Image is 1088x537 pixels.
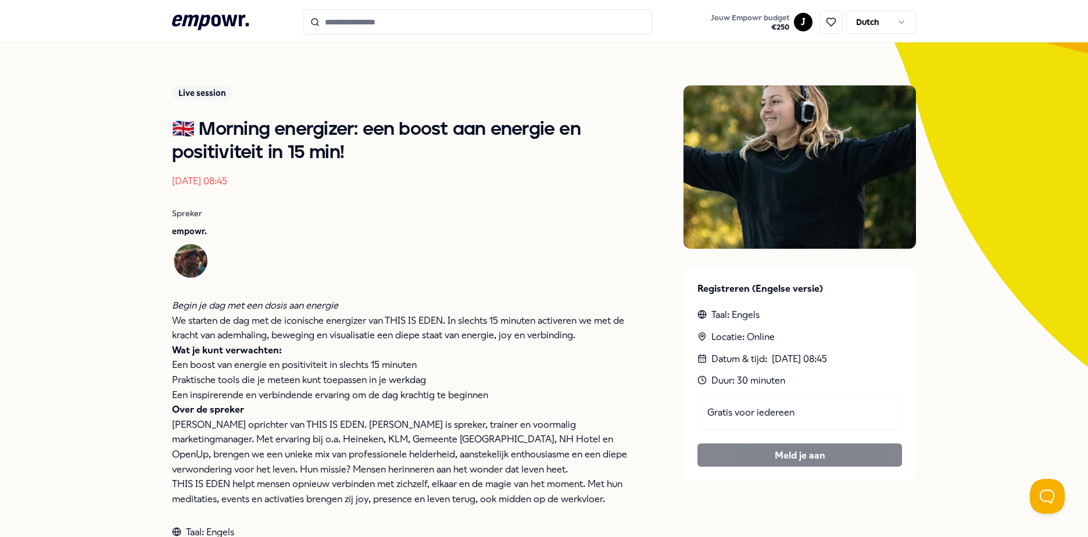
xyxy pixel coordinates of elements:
[172,176,227,187] time: [DATE] 08:45
[172,477,637,506] p: THIS IS EDEN helpt mensen opnieuw verbinden met zichzelf, elkaar en de magie van het moment. Met ...
[708,11,792,34] button: Jouw Empowr budget€250
[172,404,244,415] strong: Over de spreker
[697,373,902,388] div: Duur: 30 minuten
[772,352,827,367] time: [DATE] 08:45
[172,373,637,388] p: Praktische tools die je meteen kunt toepassen in je werkdag
[303,9,652,35] input: Search for products, categories or subcategories
[711,23,789,32] span: € 250
[174,244,207,278] img: Avatar
[172,313,637,343] p: We starten de dag met de iconische energizer van THIS IS EDEN. In slechts 15 minuten activeren we...
[1030,479,1065,514] iframe: Help Scout Beacon - Open
[172,118,637,164] h1: 🇬🇧 Morning energizer: een boost aan energie en positiviteit in 15 min!
[172,225,637,238] p: empowr.
[172,207,637,220] p: Spreker
[683,85,916,249] img: Presenter image
[697,281,902,296] p: Registreren (Engelse versie)
[172,402,637,477] p: [PERSON_NAME] oprichter van THIS IS EDEN. [PERSON_NAME] is spreker, trainer en voormalig marketin...
[697,395,902,430] div: Gratis voor iedereen
[172,87,232,99] div: Live session
[794,13,813,31] button: J
[172,300,338,311] em: Begin je dag met een dosis aan energie
[697,330,902,345] div: Locatie: Online
[172,388,637,403] p: Een inspirerende en verbindende ervaring om de dag krachtig te beginnen
[706,10,794,34] a: Jouw Empowr budget€250
[711,13,789,23] span: Jouw Empowr budget
[697,352,902,367] div: Datum & tijd :
[172,345,282,356] strong: Wat je kunt verwachten:
[697,307,902,323] div: Taal: Engels
[172,357,637,373] p: Een boost van energie en positiviteit in slechts 15 minuten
